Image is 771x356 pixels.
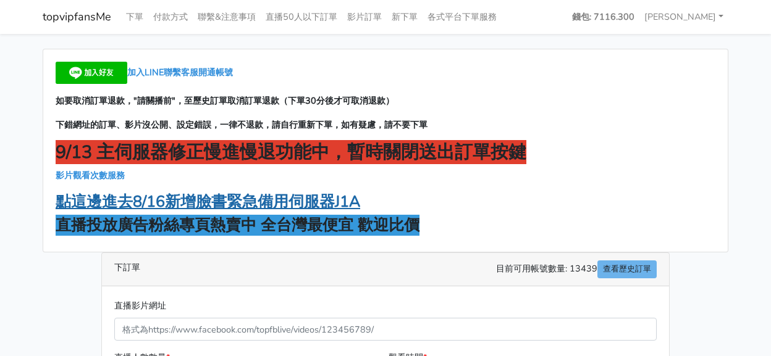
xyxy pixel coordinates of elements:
[56,169,125,181] a: 影片觀看次數服務
[56,62,127,84] img: 加入好友
[56,191,360,212] a: 點這邊進去8/16新增臉書緊急備用伺服器J1A
[121,5,148,29] a: 下單
[193,5,261,29] a: 聯繫&注意事項
[43,5,111,29] a: topvipfansMe
[114,318,657,341] input: 格式為https://www.facebook.com/topfblive/videos/123456789/
[56,118,428,131] strong: 下錯網址的訂單、影片沒公開、設定錯誤，一律不退款，請自行重新下單，如有疑慮，請不要下單
[56,215,419,236] strong: 直播投放廣告粉絲專頁熱賣中 全台灣最便宜 歡迎比價
[148,5,193,29] a: 付款方式
[567,5,639,29] a: 錢包: 7116.300
[423,5,502,29] a: 各式平台下單服務
[496,260,657,278] span: 目前可用帳號數量: 13439
[342,5,387,29] a: 影片訂單
[114,299,166,313] label: 直播影片網址
[639,5,728,29] a: [PERSON_NAME]
[56,140,526,164] strong: 9/13 主伺服器修正慢進慢退功能中，暫時關閉送出訂單按鍵
[597,260,657,278] a: 查看歷史訂單
[102,253,669,286] div: 下訂單
[261,5,342,29] a: 直播50人以下訂單
[387,5,423,29] a: 新下單
[56,94,394,107] strong: 如要取消訂單退款，"請關播前"，至歷史訂單取消訂單退款（下單30分後才可取消退款）
[572,10,634,23] strong: 錢包: 7116.300
[56,66,233,78] a: 加入LINE聯繫客服開通帳號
